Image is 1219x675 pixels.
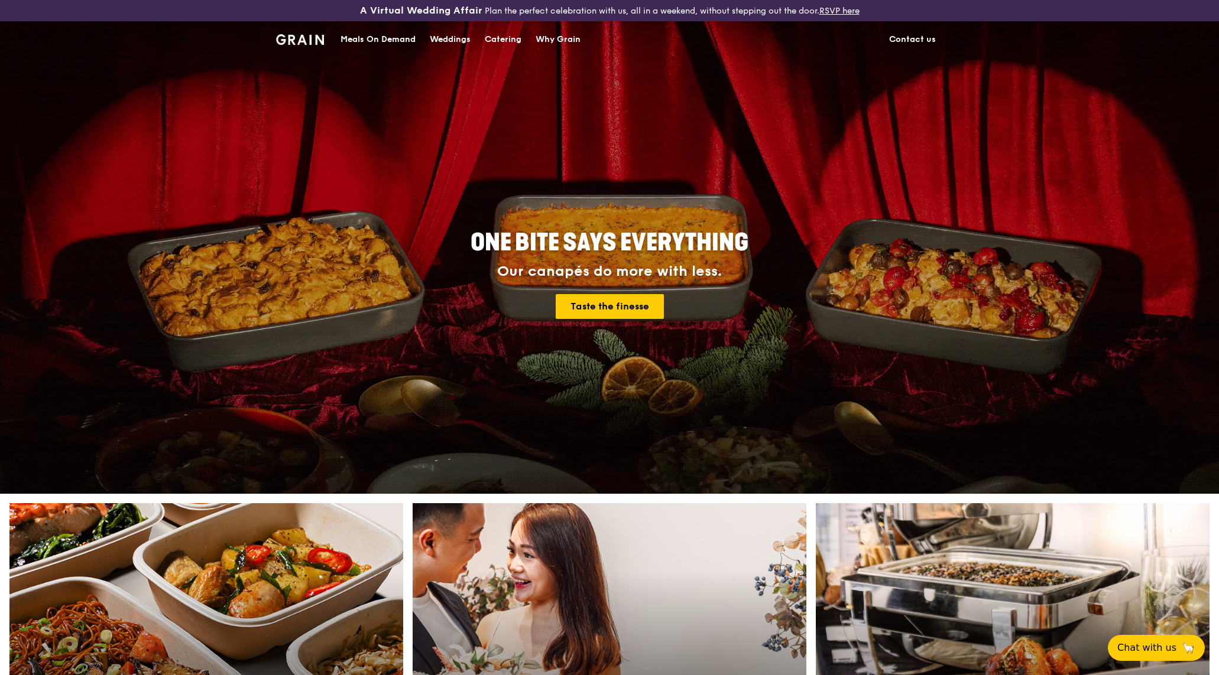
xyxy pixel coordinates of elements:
button: Chat with us🦙 [1108,635,1205,661]
img: Grain [276,34,324,45]
a: Taste the finesse [556,294,664,319]
a: RSVP here [819,6,860,16]
span: ONE BITE SAYS EVERYTHING [471,229,748,257]
div: Meals On Demand [341,22,416,57]
a: Catering [478,22,529,57]
h3: A Virtual Wedding Affair [360,5,482,17]
a: Weddings [423,22,478,57]
div: Weddings [430,22,471,57]
a: Why Grain [529,22,588,57]
div: Why Grain [536,22,581,57]
div: Plan the perfect celebration with us, all in a weekend, without stepping out the door. [269,5,950,17]
a: Contact us [882,22,943,57]
span: Chat with us [1117,641,1176,655]
a: GrainGrain [276,21,324,56]
span: 🦙 [1181,641,1195,655]
div: Catering [485,22,521,57]
div: Our canapés do more with less. [397,263,822,280]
